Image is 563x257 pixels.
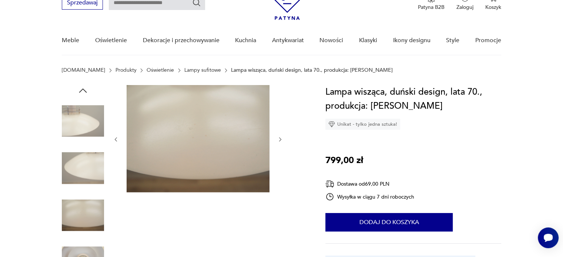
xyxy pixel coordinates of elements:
a: Oświetlenie [95,26,127,55]
p: Zaloguj [456,4,473,11]
p: Lampa wisząca, duński design, lata 70., produkcja: [PERSON_NAME] [231,67,393,73]
a: Style [446,26,459,55]
iframe: Smartsupp widget button [538,227,559,248]
a: Lampy sufitowe [184,67,221,73]
img: Zdjęcie produktu Lampa wisząca, duński design, lata 70., produkcja: Dania [127,85,269,192]
a: Promocje [475,26,501,55]
a: Klasyki [359,26,377,55]
p: Patyna B2B [418,4,445,11]
div: Dostawa od 69,00 PLN [325,179,414,189]
a: [DOMAIN_NAME] [62,67,105,73]
img: Zdjęcie produktu Lampa wisząca, duński design, lata 70., produkcja: Dania [62,147,104,189]
div: Wysyłka w ciągu 7 dni roboczych [325,192,414,201]
a: Produkty [115,67,137,73]
a: Antykwariat [272,26,304,55]
a: Meble [62,26,79,55]
a: Ikony designu [393,26,430,55]
h1: Lampa wisząca, duński design, lata 70., produkcja: [PERSON_NAME] [325,85,501,113]
div: Unikat - tylko jedna sztuka! [325,119,400,130]
a: Kuchnia [235,26,256,55]
a: Oświetlenie [147,67,174,73]
a: Sprzedawaj [62,1,103,6]
img: Zdjęcie produktu Lampa wisząca, duński design, lata 70., produkcja: Dania [62,194,104,236]
img: Ikona diamentu [328,121,335,128]
a: Dekoracje i przechowywanie [143,26,219,55]
p: Koszyk [485,4,501,11]
img: Ikona dostawy [325,179,334,189]
p: 799,00 zł [325,153,363,168]
img: Zdjęcie produktu Lampa wisząca, duński design, lata 70., produkcja: Dania [62,100,104,142]
a: Nowości [319,26,343,55]
button: Dodaj do koszyka [325,213,453,231]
